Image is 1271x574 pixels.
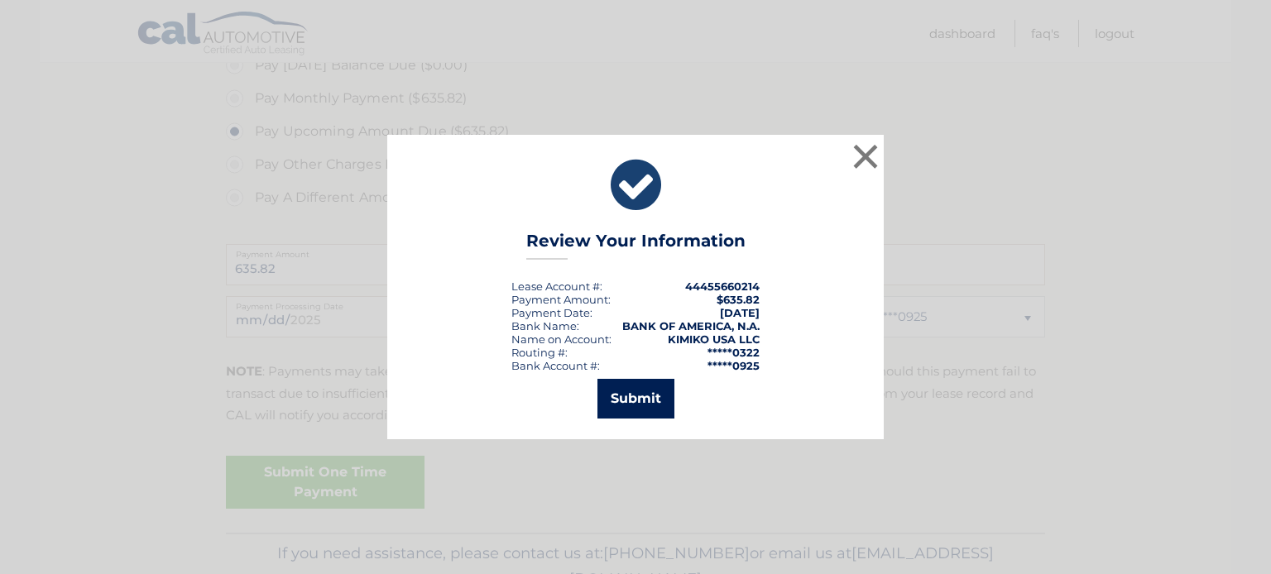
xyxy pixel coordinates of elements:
div: Lease Account #: [511,280,602,293]
button: Submit [597,379,674,419]
span: Payment Date [511,306,590,319]
strong: 44455660214 [685,280,760,293]
button: × [849,140,882,173]
div: Routing #: [511,346,568,359]
div: Payment Amount: [511,293,611,306]
div: : [511,306,592,319]
h3: Review Your Information [526,231,746,260]
div: Bank Account #: [511,359,600,372]
span: [DATE] [720,306,760,319]
div: Bank Name: [511,319,579,332]
strong: KIMIKO USA LLC [668,332,760,346]
div: Name on Account: [511,332,612,346]
span: $635.82 [717,293,760,306]
strong: BANK OF AMERICA, N.A. [622,319,760,332]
